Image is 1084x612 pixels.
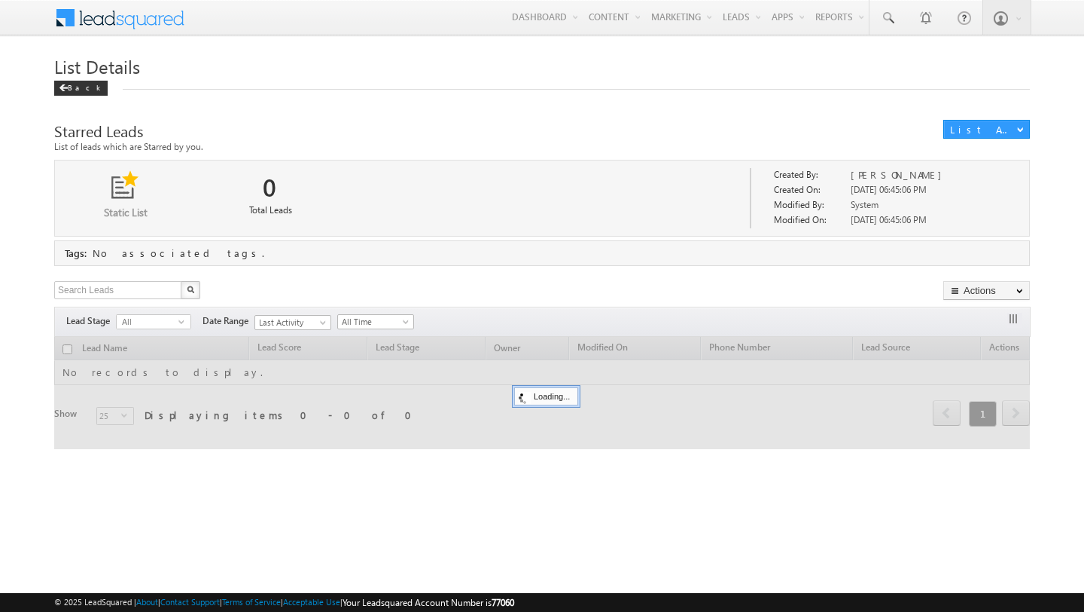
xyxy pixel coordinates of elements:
[93,246,264,259] span: No associated tags.
[851,198,999,213] div: System
[54,80,115,93] a: Back
[160,597,220,607] a: Contact Support
[187,286,194,293] img: Search
[178,318,190,325] span: select
[136,597,158,607] a: About
[492,597,514,608] span: 77060
[943,281,1030,300] button: Actions
[242,167,299,203] div: 0
[254,315,331,330] a: Last Activity
[54,81,108,96] div: Back
[222,597,281,607] a: Terms of Service
[338,315,410,329] span: All Time
[54,595,514,610] span: © 2025 LeadSquared | | | | |
[851,168,949,181] span: [PERSON_NAME]
[54,141,475,152] div: List of leads which are Starred by you.
[950,123,1014,136] div: List Actions
[283,597,340,607] a: Acceptable Use
[943,120,1030,139] button: List Actions
[54,54,140,78] span: List Details
[117,315,178,329] span: All
[514,387,578,405] div: Loading...
[249,204,292,216] span: Total Leads
[66,314,116,328] span: Lead Stage
[65,246,87,259] span: Tags:
[774,198,845,213] div: Modified By:
[774,168,845,183] div: Created By:
[774,183,845,198] div: Created On:
[337,314,414,329] a: All Time
[55,206,196,219] p: Static List
[851,213,999,228] div: [DATE] 06:45:06 PM
[851,183,999,198] div: [DATE] 06:45:06 PM
[343,597,514,608] span: Your Leadsquared Account Number is
[255,316,327,329] span: Last Activity
[54,120,863,141] div: Starred Leads
[774,213,845,228] div: Modified On:
[202,314,254,328] span: Date Range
